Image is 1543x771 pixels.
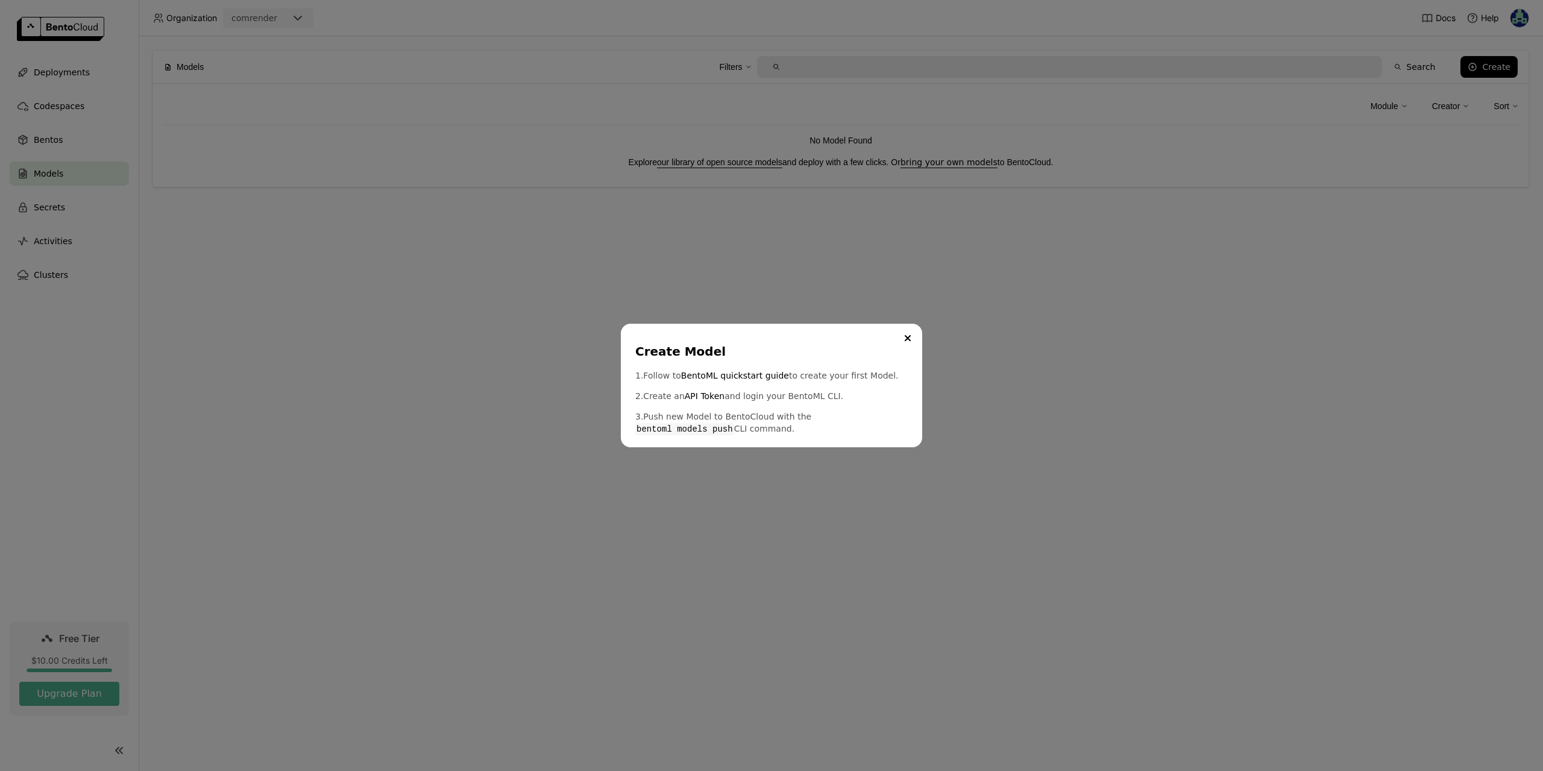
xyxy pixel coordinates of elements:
[635,411,908,435] p: 3. Push new Model to BentoCloud with the CLI command.
[900,331,915,345] button: Close
[685,390,724,402] a: API Token
[635,423,734,435] code: bentoml models push
[635,390,908,402] p: 2. Create an and login your BentoML CLI.
[635,343,903,360] div: Create Model
[621,324,922,447] div: dialog
[681,370,789,382] a: BentoML quickstart guide
[635,370,908,382] p: 1. Follow to to create your first Model.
